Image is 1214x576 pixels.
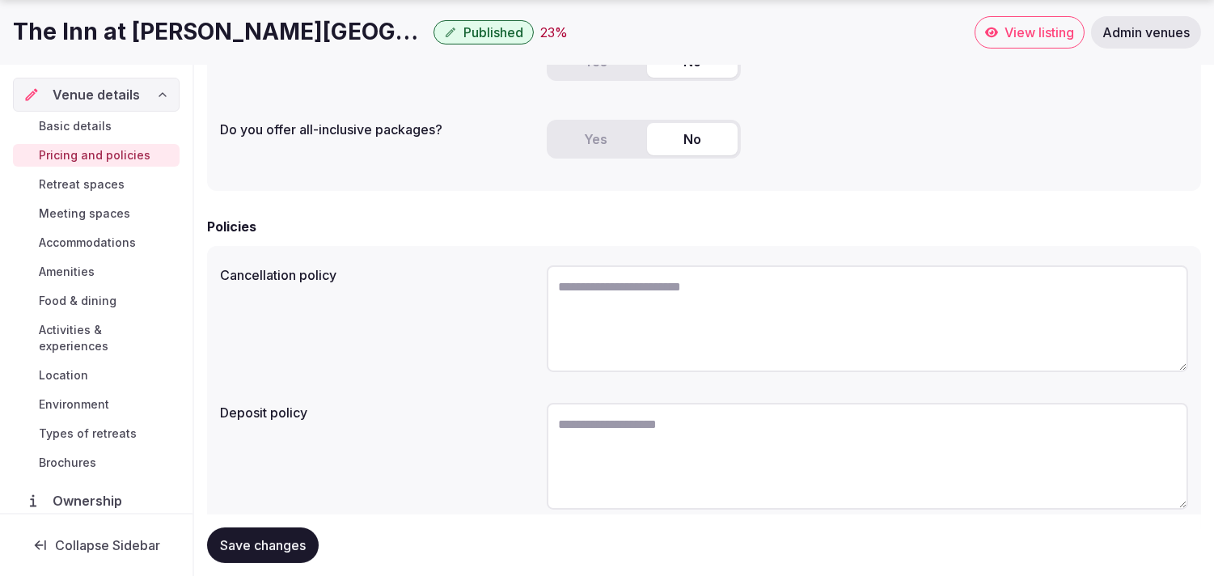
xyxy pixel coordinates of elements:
span: Collapse Sidebar [55,537,160,553]
span: Location [39,367,88,383]
a: Retreat spaces [13,173,180,196]
span: Venue details [53,85,140,104]
a: Amenities [13,260,180,283]
span: Basic details [39,118,112,134]
span: Activities & experiences [39,322,173,354]
a: Food & dining [13,290,180,312]
div: 23 % [540,23,568,42]
h2: Policies [207,217,256,236]
button: Save changes [207,527,319,563]
span: Admin venues [1102,24,1190,40]
label: Do you offer all-inclusive packages? [220,123,534,136]
button: Yes [550,123,641,155]
a: Location [13,364,180,387]
button: 23% [540,23,568,42]
a: Brochures [13,451,180,474]
span: Pricing and policies [39,147,150,163]
button: No [647,123,738,155]
span: Food & dining [39,293,116,309]
a: Accommodations [13,231,180,254]
span: View listing [1005,24,1074,40]
a: Basic details [13,115,180,138]
button: Published [434,20,534,44]
a: Meeting spaces [13,202,180,225]
label: Deposit policy [220,406,534,419]
span: Types of retreats [39,426,137,442]
a: Admin venues [1091,16,1201,49]
span: Accommodations [39,235,136,251]
span: Published [463,24,523,40]
span: Environment [39,396,109,413]
a: Activities & experiences [13,319,180,358]
span: Save changes [220,537,306,553]
span: Amenities [39,264,95,280]
a: Ownership [13,484,180,518]
span: Retreat spaces [39,176,125,193]
a: View listing [975,16,1085,49]
span: Meeting spaces [39,205,130,222]
a: Pricing and policies [13,144,180,167]
label: Cancellation policy [220,269,534,282]
span: Ownership [53,491,129,510]
span: Brochures [39,455,96,471]
a: Types of retreats [13,422,180,445]
h1: The Inn at [PERSON_NAME][GEOGRAPHIC_DATA] [13,16,427,48]
button: Collapse Sidebar [13,527,180,563]
a: Environment [13,393,180,416]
